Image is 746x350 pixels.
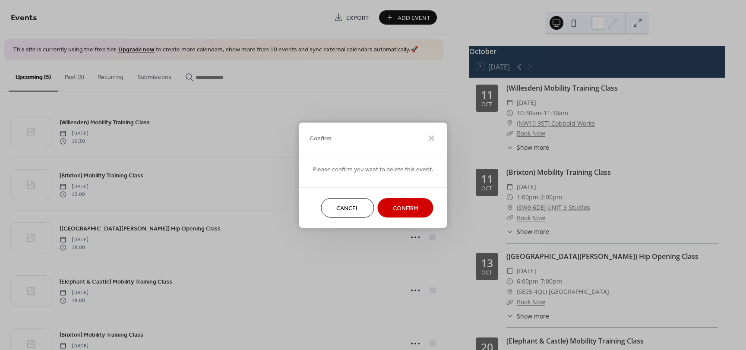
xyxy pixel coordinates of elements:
[393,204,418,213] span: Confirm
[310,134,332,143] span: Confirm
[378,198,433,218] button: Confirm
[336,204,359,213] span: Cancel
[313,165,433,174] span: Please confirm you want to delete this event.
[321,198,374,218] button: Cancel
